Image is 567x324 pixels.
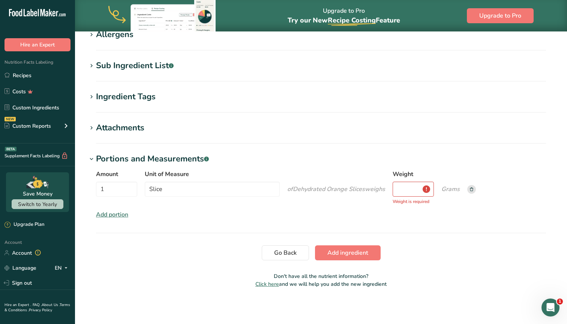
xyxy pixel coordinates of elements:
[18,201,57,208] span: Switch to Yearly
[255,281,279,288] span: Click here
[393,198,429,205] p: Weight is required
[96,210,128,219] div: Add portion
[145,170,280,179] label: Unit of Measure
[29,308,52,313] a: Privacy Policy
[5,147,16,151] div: BETA
[288,16,400,25] span: Try our New Feature
[479,11,521,20] span: Upgrade to Pro
[4,221,44,228] div: Upgrade Plan
[4,302,70,313] a: Terms & Conditions .
[288,0,400,31] div: Upgrade to Pro
[96,153,209,165] div: Portions and Measurements
[262,245,309,260] button: Go Back
[4,302,31,308] a: Hire an Expert .
[96,91,156,103] div: Ingredient Tags
[315,245,381,260] button: Add ingredient
[393,170,434,179] label: Weight
[382,185,385,193] span: s
[42,302,60,308] a: About Us .
[96,60,174,72] div: Sub Ingredient List
[4,117,16,121] div: NEW
[145,182,280,197] input: Unit of Measure (ex. Tablespoon, cup, Oz…etc)
[467,8,534,23] button: Upgrade to Pro
[441,185,460,193] i: Grams
[55,263,70,272] div: EN
[96,170,137,179] label: Amount
[33,302,42,308] a: FAQ .
[541,299,559,317] iframe: Intercom live chat
[87,272,555,280] p: Don't have all the nutrient information?
[96,122,144,134] div: Attachments
[557,299,563,305] span: 1
[328,16,376,25] span: Recipe Costing
[287,185,385,193] i: of weigh
[87,280,555,288] p: and we will help you add the new ingredient
[274,248,297,257] span: Go Back
[23,190,52,198] div: Save Money
[4,38,70,51] button: Hire an Expert
[12,199,63,209] button: Switch to Yearly
[293,185,365,193] span: Dehydrated Orange Slices
[4,261,36,275] a: Language
[327,248,368,257] span: Add ingredient
[96,28,133,41] div: Allergens
[4,122,51,130] div: Custom Reports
